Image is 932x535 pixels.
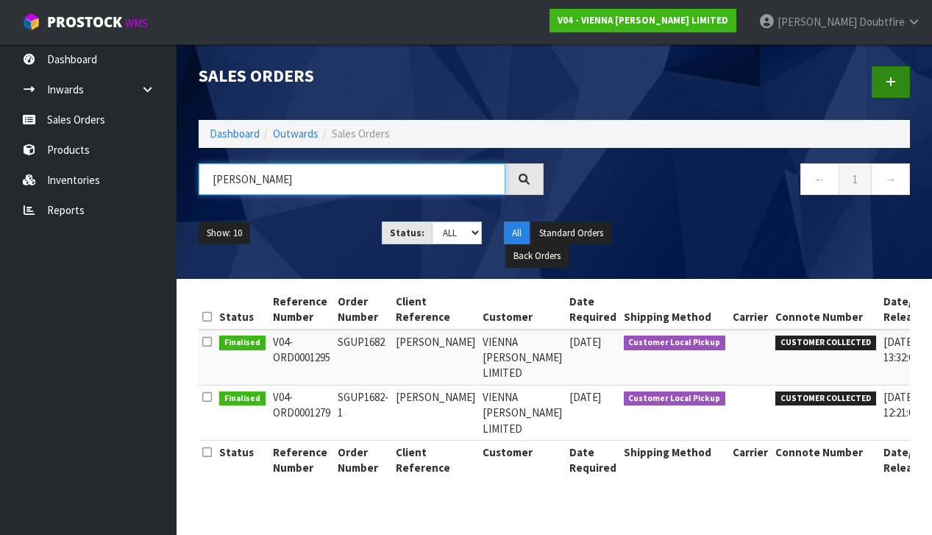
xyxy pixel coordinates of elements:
th: Client Reference [392,290,479,330]
th: Connote Number [772,441,880,480]
a: 1 [839,163,872,195]
td: V04-ORD0001295 [269,330,334,386]
strong: Status: [390,227,424,239]
button: Back Orders [505,244,569,268]
span: CUSTOMER COLLECTED [775,336,876,350]
td: SGUP1682 [334,330,392,386]
td: VIENNA [PERSON_NAME] LIMITED [479,385,566,440]
span: ProStock [47,13,122,32]
input: Search sales orders [199,163,505,195]
th: Client Reference [392,441,479,480]
a: Outwards [273,127,319,141]
th: Connote Number [772,290,880,330]
th: Shipping Method [620,441,730,480]
th: Status [216,441,269,480]
span: Sales Orders [332,127,390,141]
nav: Page navigation [566,163,911,199]
td: [PERSON_NAME] [392,385,479,440]
h1: Sales Orders [199,66,544,85]
strong: V04 - VIENNA [PERSON_NAME] LIMITED [558,14,728,26]
button: Standard Orders [531,222,611,245]
th: Customer [479,290,566,330]
span: Customer Local Pickup [624,391,726,406]
th: Customer [479,441,566,480]
th: Order Number [334,441,392,480]
span: Finalised [219,336,266,350]
th: Reference Number [269,441,334,480]
td: [PERSON_NAME] [392,330,479,386]
th: Reference Number [269,290,334,330]
span: Customer Local Pickup [624,336,726,350]
span: [PERSON_NAME] [778,15,857,29]
span: CUSTOMER COLLECTED [775,391,876,406]
td: SGUP1682-1 [334,385,392,440]
th: Date Required [566,441,620,480]
th: Shipping Method [620,290,730,330]
a: ← [800,163,839,195]
a: Dashboard [210,127,260,141]
span: Doubtfire [859,15,905,29]
span: Finalised [219,391,266,406]
span: [DATE] [569,335,601,349]
th: Status [216,290,269,330]
th: Date Required [566,290,620,330]
a: → [871,163,910,195]
img: cube-alt.png [22,13,40,31]
td: V04-ORD0001279 [269,385,334,440]
span: [DATE] [569,390,601,404]
small: WMS [125,16,148,30]
th: Carrier [729,290,772,330]
td: VIENNA [PERSON_NAME] LIMITED [479,330,566,386]
button: All [504,222,530,245]
span: [DATE] 13:32:00 [883,335,919,364]
span: [DATE] 12:21:00 [883,390,919,419]
button: Show: 10 [199,222,250,245]
th: Carrier [729,441,772,480]
th: Order Number [334,290,392,330]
